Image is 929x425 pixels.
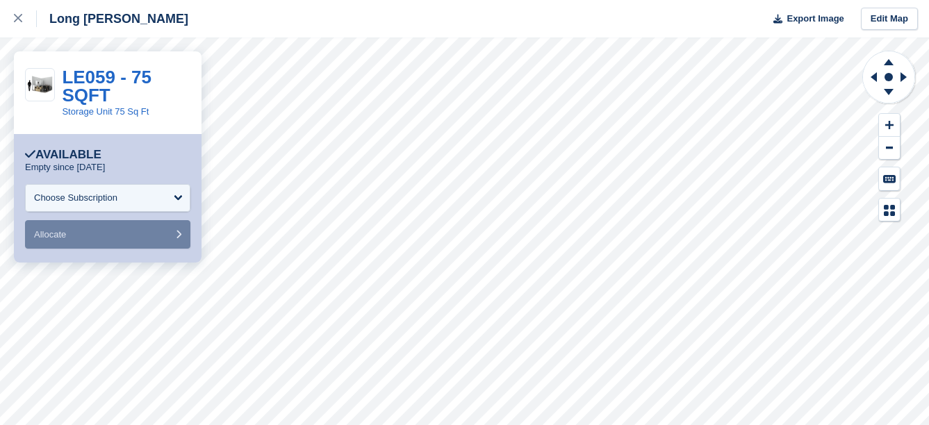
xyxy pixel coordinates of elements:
[34,229,66,240] span: Allocate
[25,148,101,162] div: Available
[26,74,54,95] img: 75-sqft-unit.jpg
[765,8,844,31] button: Export Image
[861,8,918,31] a: Edit Map
[34,191,117,205] div: Choose Subscription
[62,67,151,106] a: LE059 - 75 SQFT
[62,106,149,117] a: Storage Unit 75 Sq Ft
[25,162,105,173] p: Empty since [DATE]
[879,167,900,190] button: Keyboard Shortcuts
[25,220,190,249] button: Allocate
[879,199,900,222] button: Map Legend
[37,10,188,27] div: Long [PERSON_NAME]
[787,12,844,26] span: Export Image
[879,114,900,137] button: Zoom In
[879,137,900,160] button: Zoom Out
